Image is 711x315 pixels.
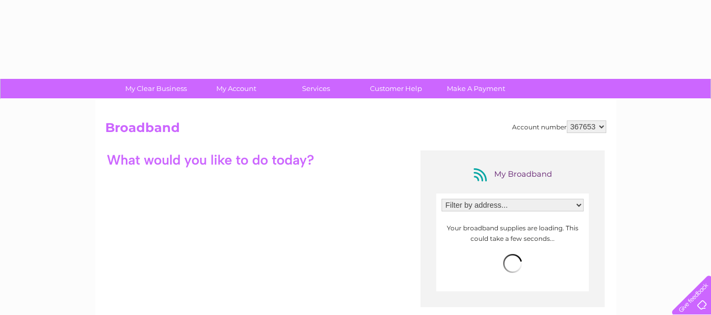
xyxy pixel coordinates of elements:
[470,166,555,183] div: My Broadband
[105,120,606,140] h2: Broadband
[442,223,584,243] p: Your broadband supplies are loading. This could take a few seconds...
[193,79,279,98] a: My Account
[503,254,522,273] img: loading
[273,79,359,98] a: Services
[353,79,439,98] a: Customer Help
[512,120,606,133] div: Account number
[113,79,199,98] a: My Clear Business
[433,79,519,98] a: Make A Payment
